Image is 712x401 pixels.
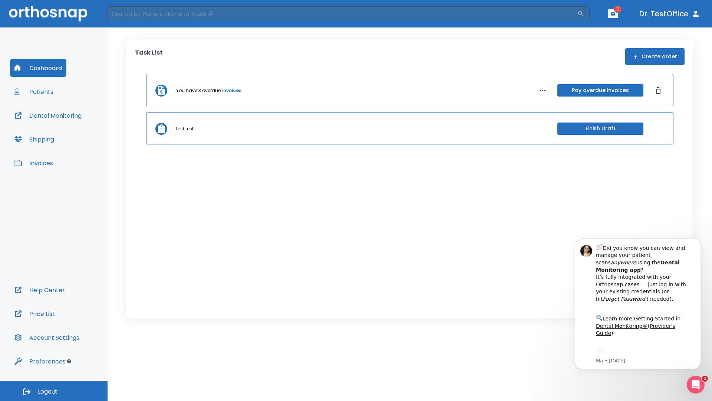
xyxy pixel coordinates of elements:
[10,352,70,370] button: Preferences
[10,107,86,124] button: Dental Monitoring
[106,6,577,21] input: Search by Patient Name or Case #
[10,130,59,148] button: Shipping
[557,123,643,135] button: Finish Draft
[10,59,66,77] button: Dashboard
[135,48,163,65] p: Task List
[557,84,643,97] button: Pay overdue invoices
[9,6,88,21] img: Orthosnap
[32,121,126,159] div: Download the app: | ​ Let us know if you need help getting started!
[32,123,98,136] a: App Store
[126,16,132,22] button: Dismiss notification
[38,388,57,396] span: Logout
[10,305,59,323] button: Price List
[176,87,221,94] p: You have 3 overdue
[652,85,664,97] button: Dismiss
[614,6,622,13] span: 1
[10,83,58,101] button: Patients
[10,281,69,299] button: Help Center
[702,376,708,382] span: 1
[625,48,685,65] button: Create order
[687,376,705,394] iframe: Intercom live chat
[636,7,703,20] button: Dr. TestOffice
[564,227,712,381] iframe: Intercom notifications message
[10,329,84,346] button: Account Settings
[32,130,126,137] p: Message from Ma, sent 3w ago
[176,125,194,132] p: test test
[222,87,241,94] a: invoices
[10,154,57,172] button: Invoices
[66,358,72,365] div: Tooltip anchor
